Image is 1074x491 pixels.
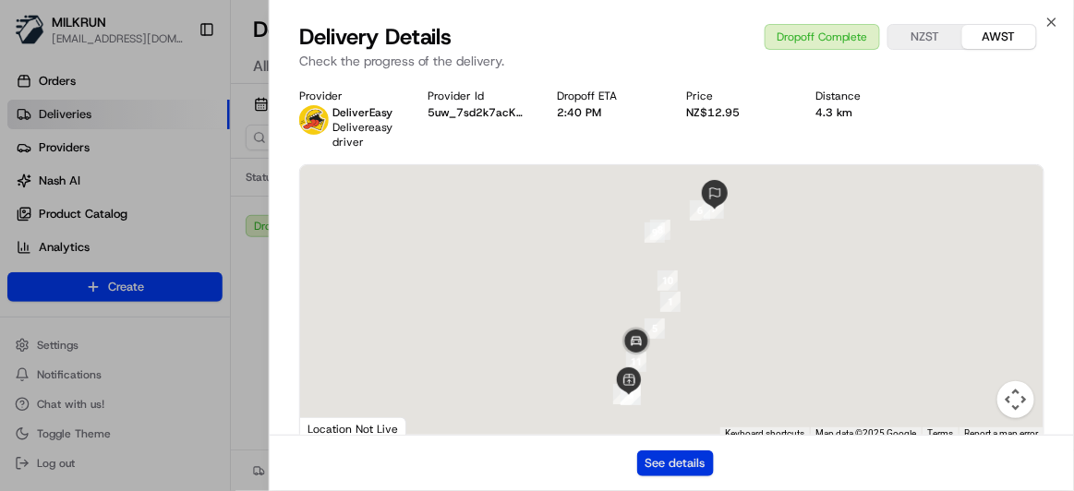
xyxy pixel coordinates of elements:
[815,89,915,103] div: Distance
[997,381,1034,418] button: Map camera controls
[299,89,399,103] div: Provider
[428,89,528,103] div: Provider Id
[815,428,916,438] span: Map data ©2025 Google
[645,222,665,243] div: 9
[690,200,710,221] div: 6
[815,105,915,120] div: 4.3 km
[621,385,641,405] div: 4
[658,270,678,291] div: 10
[305,416,366,440] a: Open this area in Google Maps (opens a new window)
[660,292,681,312] div: 1
[686,89,786,103] div: Price
[964,428,1038,438] a: Report a map error
[962,25,1036,49] button: AWST
[927,428,953,438] a: Terms
[686,105,786,120] div: NZ$12.95
[650,220,670,240] div: 8
[305,416,366,440] img: Google
[637,450,714,476] button: See details
[428,105,528,120] button: 5uw_7sd2k7acKKNDchKREA
[645,318,665,339] div: 5
[332,105,392,120] span: DeliverEasy
[299,52,1044,70] p: Check the progress of the delivery.
[558,89,658,103] div: Dropoff ETA
[332,120,392,150] span: Delivereasy driver
[613,384,634,404] div: 2
[626,352,646,372] div: 11
[558,105,658,120] div: 2:40 PM
[725,427,804,440] button: Keyboard shortcuts
[888,25,962,49] button: NZST
[299,22,453,52] span: Delivery Details
[300,417,406,440] div: Location Not Live
[299,105,329,135] img: delivereasy_logo.png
